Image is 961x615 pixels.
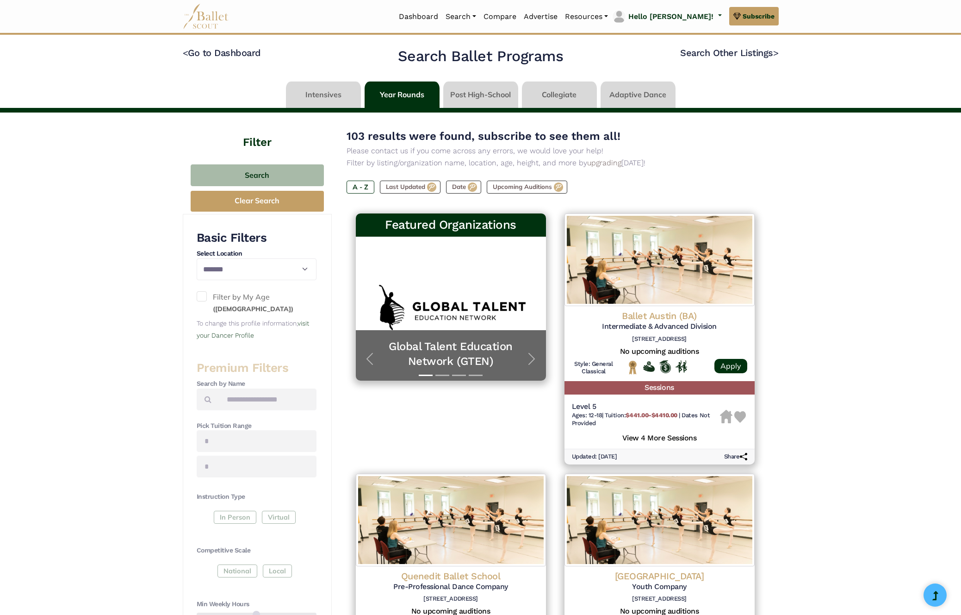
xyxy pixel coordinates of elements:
[659,360,671,373] img: Offers Scholarship
[743,11,775,21] span: Subscribe
[446,181,481,194] label: Date
[572,582,747,592] h5: Youth Company
[219,389,316,410] input: Search by names...
[733,11,741,21] img: gem.svg
[724,453,747,461] h6: Share
[773,47,779,58] code: >
[626,412,677,419] b: $441.00-$4410.00
[191,191,324,212] button: Clear Search
[714,359,747,373] a: Apply
[197,492,316,502] h4: Instruction Type
[480,7,520,26] a: Compare
[284,82,363,108] li: Intensives
[572,347,747,357] h5: No upcoming auditions
[347,130,620,143] span: 103 results were found, subscribe to see them all!
[564,474,755,566] img: Logo
[395,7,442,26] a: Dashboard
[676,360,687,372] img: In Person
[197,600,316,609] h4: Min Weekly Hours
[347,181,374,194] label: A - Z
[363,82,441,108] li: Year Rounds
[441,82,520,108] li: Post High-School
[572,570,747,582] h4: [GEOGRAPHIC_DATA]
[183,113,332,151] h4: Filter
[197,320,309,339] small: To change this profile information,
[398,47,563,66] h2: Search Ballet Programs
[452,370,466,381] button: Slide 3
[365,339,537,368] a: Global Talent Education Network (GTEN)
[628,11,713,23] p: Hello [PERSON_NAME]!
[572,360,616,376] h6: Style: General Classical
[572,431,747,443] h5: View 4 More Sessions
[380,181,440,194] label: Last Updated
[612,9,721,24] a: profile picture Hello [PERSON_NAME]!
[363,582,539,592] h5: Pre-Professional Dance Company
[435,370,449,381] button: Slide 2
[347,145,764,157] p: Please contact us if you come across any errors, we would love your help!
[183,47,188,58] code: <
[363,217,539,233] h3: Featured Organizations
[587,158,621,167] a: upgrading
[197,320,309,339] a: visit your Dancer Profile
[572,322,747,332] h5: Intermediate & Advanced Division
[197,421,316,431] h4: Pick Tuition Range
[213,305,293,313] small: ([DEMOGRAPHIC_DATA])
[572,335,747,343] h6: [STREET_ADDRESS]
[572,412,710,427] span: Dates Not Provided
[363,570,539,582] h4: Quenedit Ballet School
[183,47,261,58] a: <Go to Dashboard
[572,412,602,419] span: Ages: 12-18
[561,7,612,26] a: Resources
[197,230,316,246] h3: Basic Filters
[469,370,483,381] button: Slide 4
[363,595,539,603] h6: [STREET_ADDRESS]
[197,379,316,389] h4: Search by Name
[605,412,679,419] span: Tuition:
[197,546,316,555] h4: Competitive Scale
[347,157,764,169] p: Filter by listing/organization name, location, age, height, and more by [DATE]!
[197,291,316,315] label: Filter by My Age
[613,10,626,23] img: profile picture
[356,474,546,566] img: Logo
[564,213,755,306] img: Logo
[442,7,480,26] a: Search
[520,82,599,108] li: Collegiate
[720,410,732,424] img: Housing Unavailable
[487,181,567,194] label: Upcoming Auditions
[572,310,747,322] h4: Ballet Austin (BA)
[197,360,316,376] h3: Premium Filters
[643,361,655,371] img: Offers Financial Aid
[520,7,561,26] a: Advertise
[572,402,720,412] h5: Level 5
[572,412,720,427] h6: | |
[734,411,746,423] img: Heart
[419,370,433,381] button: Slide 1
[680,47,778,58] a: Search Other Listings>
[572,453,617,461] h6: Updated: [DATE]
[729,7,779,25] a: Subscribe
[197,249,316,258] h4: Select Location
[599,82,677,108] li: Adaptive Dance
[191,164,324,186] button: Search
[572,595,747,603] h6: [STREET_ADDRESS]
[627,360,639,375] img: National
[564,381,755,395] h5: Sessions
